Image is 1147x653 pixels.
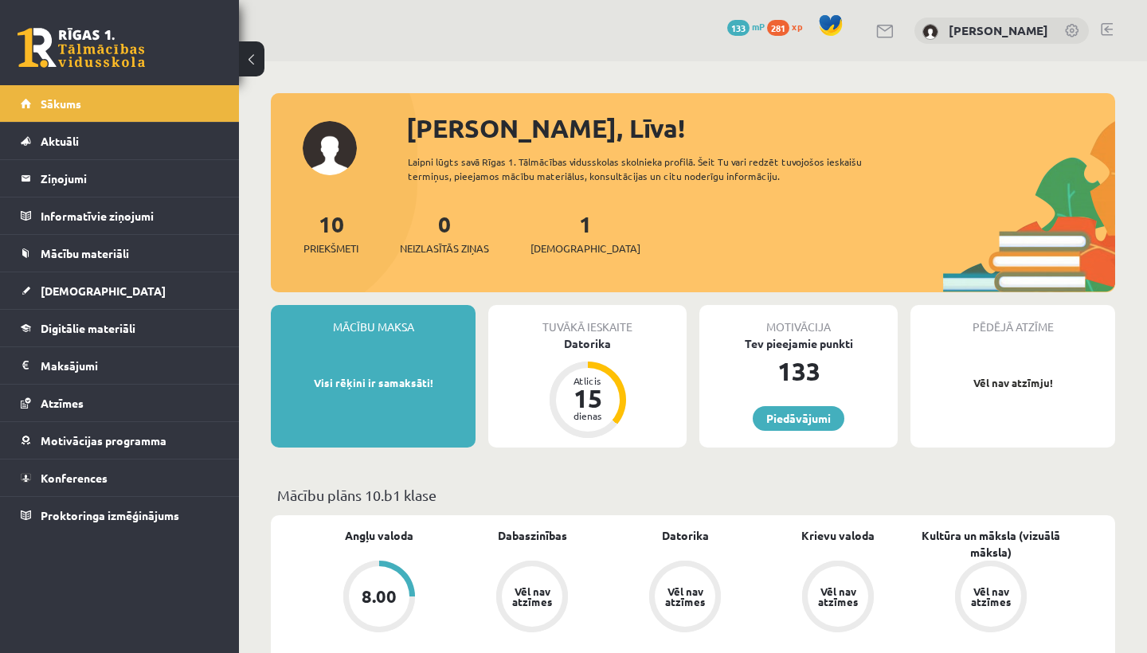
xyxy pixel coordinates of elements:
a: [DEMOGRAPHIC_DATA] [21,272,219,309]
a: Datorika Atlicis 15 dienas [488,335,687,440]
a: Informatīvie ziņojumi [21,197,219,234]
div: Motivācija [699,305,898,335]
div: Datorika [488,335,687,352]
span: [DEMOGRAPHIC_DATA] [530,240,640,256]
div: Vēl nav atzīmes [816,586,860,607]
a: 1[DEMOGRAPHIC_DATA] [530,209,640,256]
span: Neizlasītās ziņas [400,240,489,256]
div: Vēl nav atzīmes [969,586,1013,607]
a: Motivācijas programma [21,422,219,459]
a: 0Neizlasītās ziņas [400,209,489,256]
a: Vēl nav atzīmes [914,561,1067,635]
div: Vēl nav atzīmes [663,586,707,607]
div: 8.00 [362,588,397,605]
a: Kultūra un māksla (vizuālā māksla) [914,527,1067,561]
a: Digitālie materiāli [21,310,219,346]
span: Mācību materiāli [41,246,129,260]
a: Krievu valoda [801,527,875,544]
a: 281 xp [767,20,810,33]
a: [PERSON_NAME] [949,22,1048,38]
a: Dabaszinības [498,527,567,544]
div: Atlicis [564,376,612,385]
legend: Maksājumi [41,347,219,384]
span: Proktoringa izmēģinājums [41,508,179,522]
a: 10Priekšmeti [303,209,358,256]
a: Proktoringa izmēģinājums [21,497,219,534]
a: Mācību materiāli [21,235,219,272]
span: Digitālie materiāli [41,321,135,335]
p: Vēl nav atzīmju! [918,375,1107,391]
a: Datorika [662,527,709,544]
a: Vēl nav atzīmes [609,561,761,635]
a: Maksājumi [21,347,219,384]
a: 8.00 [303,561,456,635]
legend: Ziņojumi [41,160,219,197]
p: Visi rēķini ir samaksāti! [279,375,468,391]
span: Motivācijas programma [41,433,166,448]
div: Vēl nav atzīmes [510,586,554,607]
a: Piedāvājumi [753,406,844,431]
legend: Informatīvie ziņojumi [41,197,219,234]
div: 15 [564,385,612,411]
div: Laipni lūgts savā Rīgas 1. Tālmācības vidusskolas skolnieka profilā. Šeit Tu vari redzēt tuvojošo... [408,154,914,183]
div: 133 [699,352,898,390]
a: Atzīmes [21,385,219,421]
a: Vēl nav atzīmes [456,561,609,635]
span: 281 [767,20,789,36]
a: Sākums [21,85,219,122]
span: xp [792,20,802,33]
a: Vēl nav atzīmes [761,561,914,635]
span: mP [752,20,765,33]
span: Atzīmes [41,396,84,410]
div: Tev pieejamie punkti [699,335,898,352]
a: Ziņojumi [21,160,219,197]
span: 133 [727,20,750,36]
span: Aktuāli [41,134,79,148]
img: Līva Grosa [922,24,938,40]
span: Konferences [41,471,108,485]
span: Sākums [41,96,81,111]
div: Mācību maksa [271,305,476,335]
p: Mācību plāns 10.b1 klase [277,484,1109,506]
a: Konferences [21,459,219,496]
span: Priekšmeti [303,240,358,256]
span: [DEMOGRAPHIC_DATA] [41,283,166,298]
div: [PERSON_NAME], Līva! [406,109,1115,147]
a: Rīgas 1. Tālmācības vidusskola [18,28,145,68]
div: Pēdējā atzīme [910,305,1115,335]
div: dienas [564,411,612,420]
a: Angļu valoda [345,527,413,544]
div: Tuvākā ieskaite [488,305,687,335]
a: 133 mP [727,20,765,33]
a: Aktuāli [21,123,219,159]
